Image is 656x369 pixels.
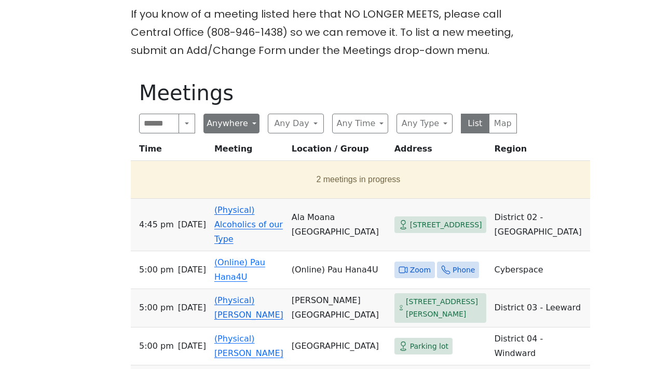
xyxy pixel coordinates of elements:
td: District 04 - Windward [490,327,590,365]
button: 2 meetings in progress [135,165,582,194]
td: Cyberspace [490,251,590,289]
input: Search [139,114,179,133]
span: [DATE] [178,300,206,315]
button: Any Type [397,114,453,133]
span: [DATE] [178,339,206,353]
a: (Physical) [PERSON_NAME] [214,295,283,320]
th: Time [131,142,210,161]
th: Meeting [210,142,288,161]
button: Any Time [332,114,388,133]
span: [DATE] [178,263,206,277]
span: [STREET_ADDRESS] [410,218,482,231]
h1: Meetings [139,80,517,105]
span: [STREET_ADDRESS][PERSON_NAME] [406,295,482,321]
td: District 02 - [GEOGRAPHIC_DATA] [490,199,590,251]
button: Any Day [268,114,324,133]
span: 5:00 PM [139,339,174,353]
td: (Online) Pau Hana4U [288,251,390,289]
span: Parking lot [410,340,448,353]
button: Map [489,114,517,133]
span: [DATE] [178,217,206,232]
a: (Physical) [PERSON_NAME] [214,334,283,358]
td: District 03 - Leeward [490,289,590,327]
td: [PERSON_NAME][GEOGRAPHIC_DATA] [288,289,390,327]
th: Region [490,142,590,161]
span: Phone [453,264,475,277]
a: (Physical) Alcoholics of our Type [214,205,283,244]
span: 5:00 PM [139,300,174,315]
button: Search [179,114,195,133]
button: Anywhere [203,114,259,133]
button: List [461,114,489,133]
td: [GEOGRAPHIC_DATA] [288,327,390,365]
th: Address [390,142,490,161]
span: 5:00 PM [139,263,174,277]
p: If you know of a meeting listed here that NO LONGER MEETS, please call Central Office (808-946-14... [131,5,525,60]
span: 4:45 PM [139,217,174,232]
span: Zoom [410,264,431,277]
a: (Online) Pau Hana4U [214,257,265,282]
td: Ala Moana [GEOGRAPHIC_DATA] [288,199,390,251]
th: Location / Group [288,142,390,161]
